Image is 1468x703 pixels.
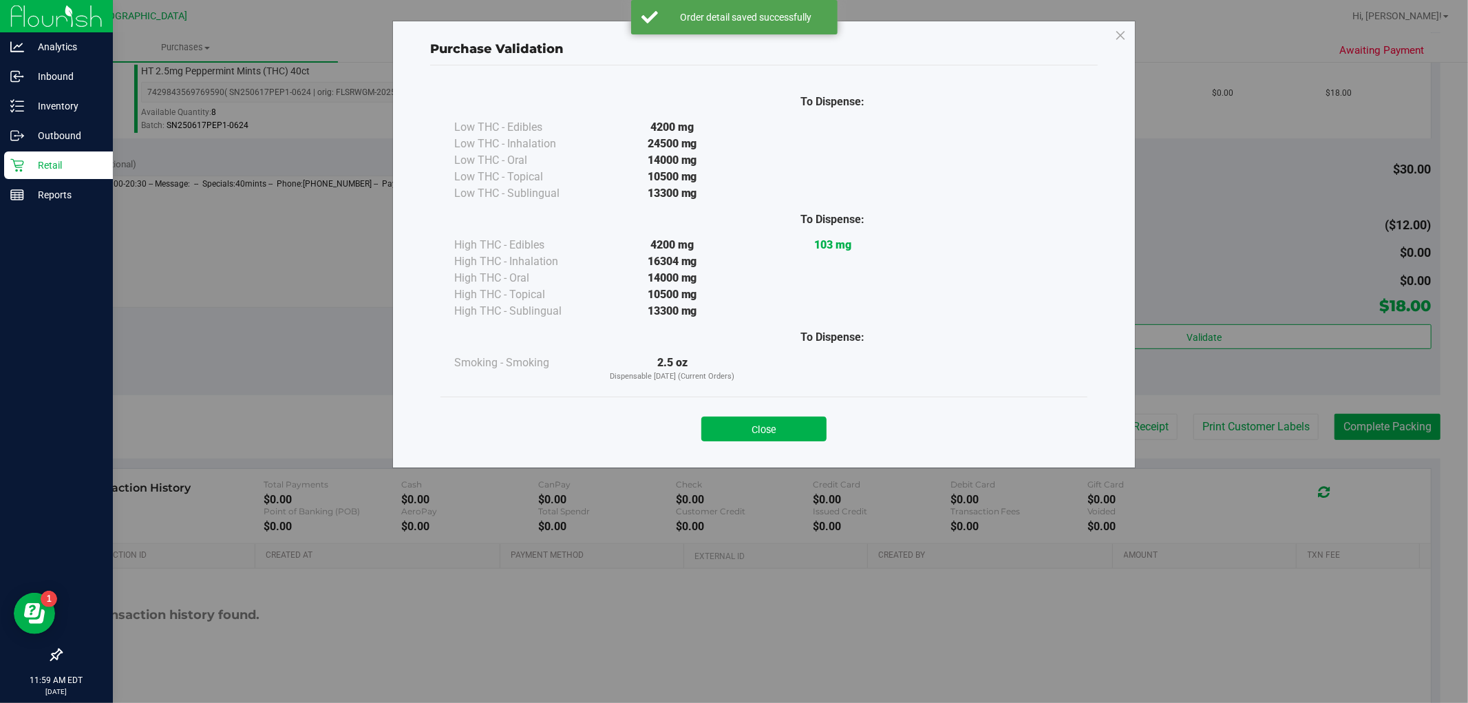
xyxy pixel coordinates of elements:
p: Inventory [24,98,107,114]
div: Low THC - Inhalation [454,136,592,152]
p: Outbound [24,127,107,144]
div: 16304 mg [592,253,752,270]
div: 14000 mg [592,270,752,286]
inline-svg: Inbound [10,70,24,83]
div: 10500 mg [592,169,752,185]
inline-svg: Analytics [10,40,24,54]
iframe: Resource center unread badge [41,591,57,607]
div: 13300 mg [592,185,752,202]
div: Order detail saved successfully [666,10,827,24]
div: Low THC - Topical [454,169,592,185]
div: High THC - Oral [454,270,592,286]
span: Purchase Validation [430,41,564,56]
div: To Dispense: [752,94,913,110]
div: 4200 mg [592,119,752,136]
div: To Dispense: [752,329,913,346]
p: 11:59 AM EDT [6,674,107,686]
div: 24500 mg [592,136,752,152]
div: Smoking - Smoking [454,355,592,371]
div: High THC - Edibles [454,237,592,253]
div: 14000 mg [592,152,752,169]
inline-svg: Reports [10,188,24,202]
div: To Dispense: [752,211,913,228]
button: Close [701,417,827,441]
div: 10500 mg [592,286,752,303]
div: High THC - Topical [454,286,592,303]
div: Low THC - Edibles [454,119,592,136]
div: High THC - Sublingual [454,303,592,319]
inline-svg: Retail [10,158,24,172]
strong: 103 mg [814,238,851,251]
p: Inbound [24,68,107,85]
inline-svg: Outbound [10,129,24,143]
div: High THC - Inhalation [454,253,592,270]
div: 4200 mg [592,237,752,253]
inline-svg: Inventory [10,99,24,113]
div: 13300 mg [592,303,752,319]
p: Reports [24,187,107,203]
p: Retail [24,157,107,174]
iframe: Resource center [14,593,55,634]
p: Analytics [24,39,107,55]
div: Low THC - Oral [454,152,592,169]
div: Low THC - Sublingual [454,185,592,202]
p: [DATE] [6,686,107,697]
p: Dispensable [DATE] (Current Orders) [592,371,752,383]
div: 2.5 oz [592,355,752,383]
